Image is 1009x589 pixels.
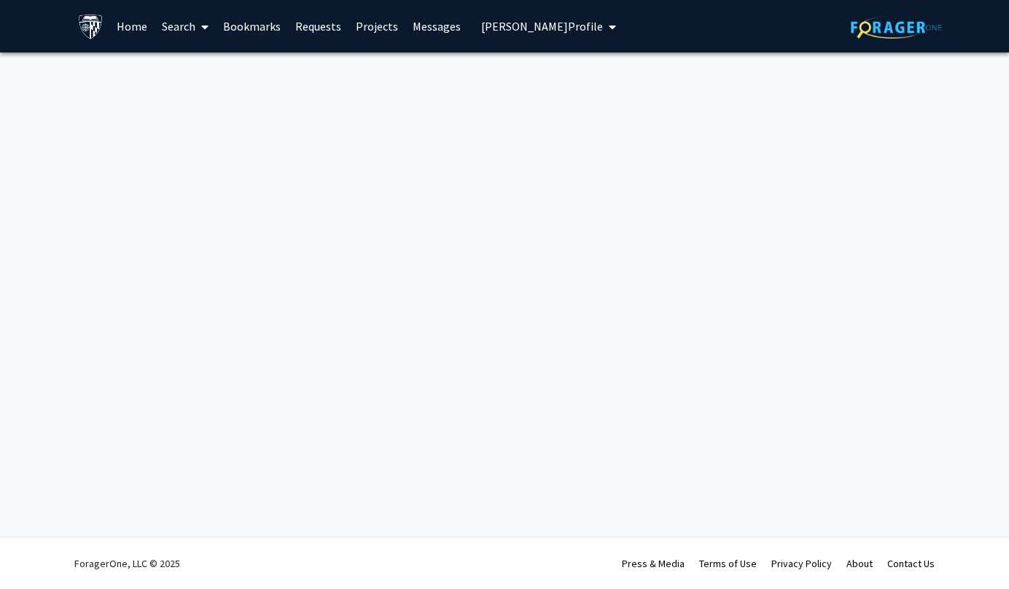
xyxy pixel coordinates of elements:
[846,557,873,570] a: About
[155,1,216,52] a: Search
[288,1,348,52] a: Requests
[851,16,942,39] img: ForagerOne Logo
[348,1,405,52] a: Projects
[78,14,104,39] img: Johns Hopkins University Logo
[74,538,180,589] div: ForagerOne, LLC © 2025
[622,557,685,570] a: Press & Media
[771,557,832,570] a: Privacy Policy
[405,1,468,52] a: Messages
[699,557,757,570] a: Terms of Use
[216,1,288,52] a: Bookmarks
[887,557,935,570] a: Contact Us
[481,19,603,34] span: [PERSON_NAME] Profile
[109,1,155,52] a: Home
